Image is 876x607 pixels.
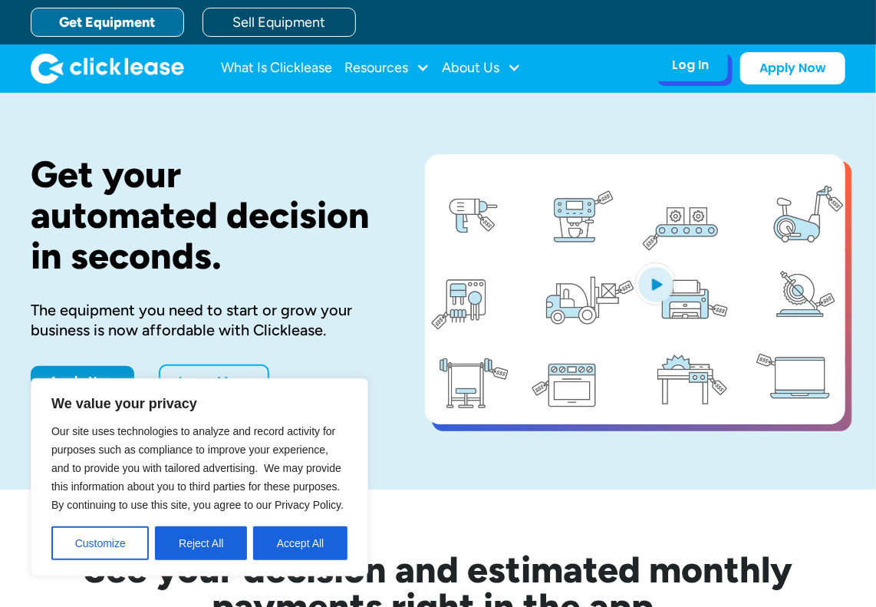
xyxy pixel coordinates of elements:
[425,154,845,424] a: open lightbox
[221,53,332,84] a: What Is Clicklease
[672,58,709,73] div: Log In
[31,53,184,84] a: home
[740,52,845,84] a: Apply Now
[31,366,134,397] a: Apply Now
[31,53,184,84] img: Clicklease logo
[155,526,247,560] button: Reject All
[31,8,184,37] a: Get Equipment
[51,394,347,413] p: We value your privacy
[31,378,368,576] div: We value your privacy
[51,526,149,560] button: Customize
[31,300,376,340] div: The equipment you need to start or grow your business is now affordable with Clicklease.
[31,154,376,275] h1: Get your automated decision in seconds.
[203,8,356,37] a: Sell Equipment
[344,53,430,84] div: Resources
[159,365,269,398] a: Learn More
[51,425,344,511] span: Our site uses technologies to analyze and record activity for purposes such as compliance to impr...
[635,262,677,305] img: Blue play button logo on a light blue circular background
[442,53,521,84] div: About Us
[253,526,347,560] button: Accept All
